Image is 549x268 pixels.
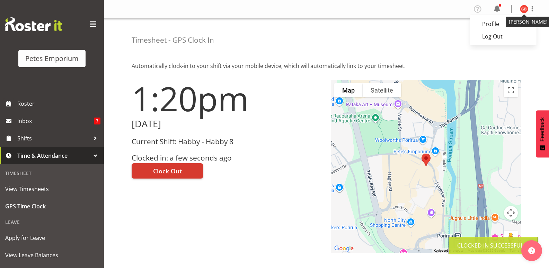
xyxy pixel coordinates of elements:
[25,53,79,64] div: Petes Emporium
[2,215,102,229] div: Leave
[132,36,214,44] h4: Timesheet - GPS Clock In
[333,244,355,253] a: Open this area in Google Maps (opens a new window)
[470,30,537,43] a: Log Out
[504,83,518,97] button: Toggle fullscreen view
[153,166,182,175] span: Clock Out
[132,80,322,117] h1: 1:20pm
[5,17,62,31] img: Rosterit website logo
[17,150,90,161] span: Time & Attendance
[132,119,322,129] h2: [DATE]
[2,166,102,180] div: Timesheet
[2,180,102,198] a: View Timesheets
[94,118,100,124] span: 3
[536,110,549,157] button: Feedback - Show survey
[17,98,100,109] span: Roster
[434,248,463,253] button: Keyboard shortcuts
[5,184,99,194] span: View Timesheets
[17,116,94,126] span: Inbox
[2,247,102,264] a: View Leave Balances
[2,229,102,247] a: Apply for Leave
[5,250,99,260] span: View Leave Balances
[5,201,99,211] span: GPS Time Clock
[334,83,363,97] button: Show street map
[333,244,355,253] img: Google
[5,233,99,243] span: Apply for Leave
[2,198,102,215] a: GPS Time Clock
[539,117,546,141] span: Feedback
[504,231,518,245] button: Drag Pegman onto the map to open Street View
[520,5,528,13] img: gillian-byford11184.jpg
[132,163,203,179] button: Clock Out
[504,206,518,220] button: Map camera controls
[132,138,322,146] h3: Current Shift: Habby - Habby 8
[132,62,521,70] p: Automatically clock-in to your shift via your mobile device, which will automatically link to you...
[132,154,322,162] h3: Clocked in: a few seconds ago
[363,83,401,97] button: Show satellite imagery
[17,133,90,144] span: Shifts
[457,241,529,250] div: Clocked in Successfully
[528,247,535,254] img: help-xxl-2.png
[470,18,537,30] a: Profile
